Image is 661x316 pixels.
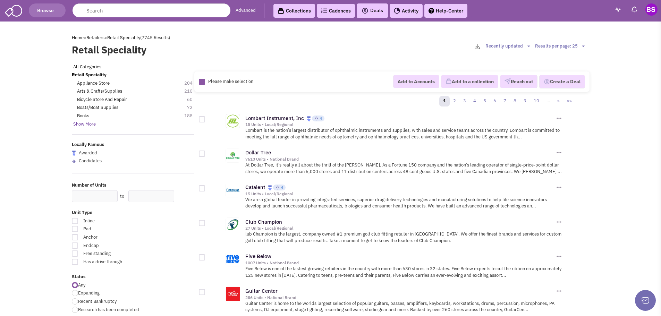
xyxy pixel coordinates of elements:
label: Locally Famous [72,142,195,148]
img: Deal-Dollar.png [544,78,550,86]
span: 4 [281,185,283,190]
img: download-2-24.png [475,44,480,49]
div: 286 Units • National Brand [245,295,555,300]
button: Create a Deal [539,75,585,89]
span: 60 [187,96,200,103]
a: Appliance Store [77,80,110,87]
span: Has a drive through [79,259,156,265]
span: (7745 Results) [140,35,170,41]
a: 6 [490,96,500,106]
a: … [543,96,554,106]
p: We are a global leader in providing integrated services, superior drug delivery technologies and ... [245,197,563,210]
a: 1 [439,96,450,106]
div: 27 Units • Local/Regional [245,225,555,231]
img: SmartAdmin [5,3,22,17]
img: help.png [429,8,434,14]
a: » [553,96,563,106]
label: to [120,193,124,200]
span: Free standing [79,250,156,257]
img: locallyfamous-upvote.png [276,185,280,190]
span: Please make selection [208,78,253,84]
img: locallyfamous-upvote.png [72,159,76,163]
label: Status [72,274,195,280]
div: 7610 Units • National Brand [245,156,555,162]
span: Inline [79,218,156,224]
span: Show More [72,121,98,127]
a: 3 [459,96,470,106]
a: 9 [520,96,530,106]
a: 8 [510,96,520,106]
p: At Dollar Tree, it’s really all about the thrill of the [PERSON_NAME]. As a Fortune 150 company a... [245,162,563,175]
span: Anchor [79,234,156,241]
a: 10 [530,96,543,106]
a: »» [563,96,576,106]
a: 7 [500,96,510,106]
img: icon-collection-lavender-black.svg [278,8,284,14]
span: 4 [320,116,322,121]
label: Retail Speciality [72,43,282,57]
img: Bob Saunders [645,3,658,16]
img: locallyfamous-largeicon.png [72,151,76,156]
a: Help-Center [424,4,467,18]
input: Search [73,3,230,17]
img: Activity.png [394,8,400,14]
p: lub Champion is the largest, company owned #1 premium golf club fitting retailer in [GEOGRAPHIC_D... [245,231,563,244]
span: 188 [184,113,200,119]
img: Cadences_logo.png [321,8,327,13]
a: Collections [273,4,315,18]
button: Add to a collection [441,75,498,88]
span: Any [78,282,85,288]
span: Research has been completed [78,307,139,313]
a: 5 [480,96,490,106]
a: Club Champion [245,219,282,225]
span: Candidates [79,158,102,164]
img: icon-deals.svg [362,7,368,15]
a: Retail Speciality [72,72,107,78]
a: Retailers [86,35,104,41]
a: All Categories [72,64,104,70]
span: 72 [187,104,200,111]
img: Rectangle.png [199,79,205,85]
span: Endcap [79,242,156,249]
a: Bicycle Store And Repair [77,96,127,103]
a: Advanced [236,7,256,14]
a: Boats/Boat Supplies [77,104,118,111]
label: Unit Type [72,210,195,216]
a: 4 [469,96,480,106]
a: Books [77,113,89,119]
div: 1007 Units • National Brand [245,260,555,266]
button: Deals [359,6,385,15]
p: Lombart is the nation’s largest distributor of ophthalmic instruments and supplies, with sales an... [245,127,563,140]
span: > [104,35,107,41]
img: icon-collection-lavender.png [446,78,452,84]
a: Activity [390,4,423,18]
img: VectorPaper_Plane.png [505,78,511,84]
button: Add to Accounts [393,75,439,88]
span: 210 [184,88,200,95]
a: Retail Speciality [107,35,140,41]
span: Deals [362,7,383,14]
button: Reach out [500,75,537,88]
div: 15 Units • Local/Regional [245,191,555,197]
button: Browse [29,3,66,17]
a: Cadences [317,4,355,18]
span: Expanding [78,290,100,296]
div: 15 Units • Local/Regional [245,122,555,127]
p: Five Below is one of the fastest growing retailers in the country with more than 630 stores in 32... [245,266,563,279]
span: 204 [184,80,200,87]
img: locallyfamous-upvote.png [314,116,319,121]
label: Number of Units [72,182,195,189]
a: Catalent [245,184,265,190]
img: locallyfamous-largeicon.png [307,116,311,121]
a: Dollar Tree [245,149,271,156]
span: Recent Bankruptcy [78,298,117,304]
span: Awarded [79,150,97,156]
img: locallyfamous-largeicon.png [268,185,272,190]
span: Browse [36,7,58,14]
p: Guitar Center is home to the worlds largest selection of popular guitars, basses, amplifiers, key... [245,300,563,313]
a: Guitar Center [245,288,278,294]
span: > [84,35,86,41]
a: 2 [449,96,460,106]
